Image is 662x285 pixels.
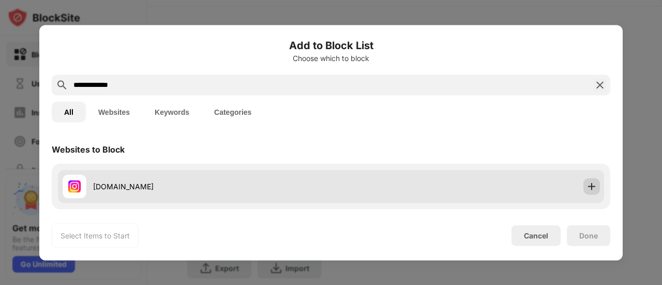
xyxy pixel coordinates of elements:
img: search.svg [56,79,68,91]
div: Done [579,231,598,239]
div: Select Items to Start [61,230,130,241]
img: favicons [68,180,81,192]
img: search-close [594,79,606,91]
div: Cancel [524,231,548,240]
div: Websites to Block [52,144,125,154]
div: [DOMAIN_NAME] [93,181,331,192]
button: All [52,101,86,122]
div: Choose which to block [52,54,610,62]
h6: Add to Block List [52,37,610,53]
button: Categories [202,101,264,122]
button: Websites [86,101,142,122]
button: Keywords [142,101,202,122]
